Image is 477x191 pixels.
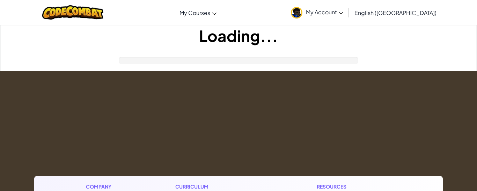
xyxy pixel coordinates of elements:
span: English ([GEOGRAPHIC_DATA]) [354,9,436,16]
a: English ([GEOGRAPHIC_DATA]) [351,3,440,22]
img: avatar [291,7,302,19]
img: CodeCombat logo [42,5,103,20]
h1: Curriculum [175,183,260,190]
h1: Company [86,183,118,190]
a: My Courses [176,3,220,22]
span: My Courses [179,9,210,16]
span: My Account [306,8,343,16]
h1: Loading... [0,25,477,46]
a: My Account [287,1,347,23]
h1: Resources [317,183,391,190]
